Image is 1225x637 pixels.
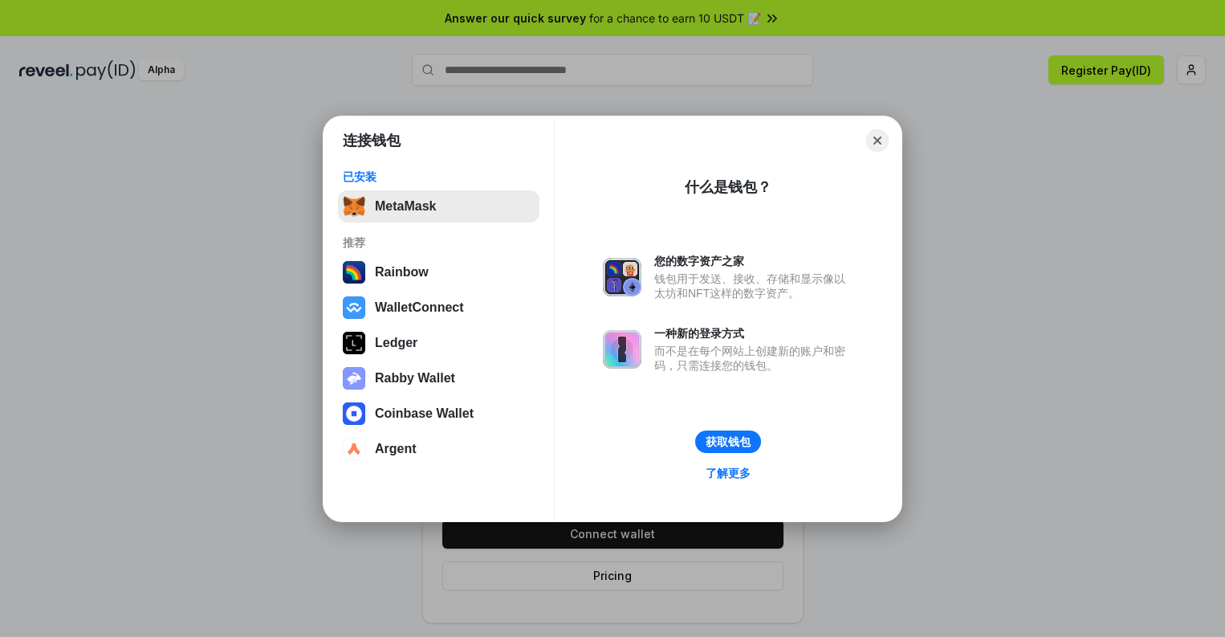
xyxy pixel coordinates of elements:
img: svg+xml,%3Csvg%20xmlns%3D%22http%3A%2F%2Fwww.w3.org%2F2000%2Fsvg%22%20fill%3D%22none%22%20viewBox... [343,367,365,390]
div: Rabby Wallet [375,371,455,386]
button: Rainbow [338,256,539,288]
div: 已安装 [343,169,535,184]
div: Coinbase Wallet [375,406,474,421]
div: 获取钱包 [706,435,751,449]
div: 您的数字资产之家 [654,254,853,268]
div: 什么是钱包？ [685,178,771,197]
img: svg+xml,%3Csvg%20width%3D%2228%22%20height%3D%2228%22%20viewBox%3D%220%200%2028%2028%22%20fill%3D... [343,438,365,460]
button: Coinbase Wallet [338,398,539,430]
img: svg+xml,%3Csvg%20width%3D%2228%22%20height%3D%2228%22%20viewBox%3D%220%200%2028%2028%22%20fill%3D... [343,402,365,425]
img: svg+xml,%3Csvg%20width%3D%22120%22%20height%3D%22120%22%20viewBox%3D%220%200%20120%20120%22%20fil... [343,261,365,284]
button: WalletConnect [338,292,539,324]
img: svg+xml,%3Csvg%20xmlns%3D%22http%3A%2F%2Fwww.w3.org%2F2000%2Fsvg%22%20width%3D%2228%22%20height%3... [343,332,365,354]
img: svg+xml,%3Csvg%20xmlns%3D%22http%3A%2F%2Fwww.w3.org%2F2000%2Fsvg%22%20fill%3D%22none%22%20viewBox... [603,330,641,369]
div: 了解更多 [706,466,751,480]
button: 获取钱包 [695,431,761,453]
div: WalletConnect [375,300,464,315]
h1: 连接钱包 [343,131,401,150]
button: Ledger [338,327,539,359]
div: 而不是在每个网站上创建新的账户和密码，只需连接您的钱包。 [654,344,853,373]
a: 了解更多 [696,463,760,484]
div: MetaMask [375,199,436,214]
button: Argent [338,433,539,465]
div: Rainbow [375,265,429,280]
button: Close [866,129,889,152]
button: MetaMask [338,190,539,223]
div: 钱包用于发送、接收、存储和显示像以太坊和NFT这样的数字资产。 [654,272,853,300]
img: svg+xml,%3Csvg%20xmlns%3D%22http%3A%2F%2Fwww.w3.org%2F2000%2Fsvg%22%20fill%3D%22none%22%20viewBox... [603,258,641,296]
div: Argent [375,442,417,456]
img: svg+xml,%3Csvg%20width%3D%2228%22%20height%3D%2228%22%20viewBox%3D%220%200%2028%2028%22%20fill%3D... [343,296,365,319]
button: Rabby Wallet [338,362,539,394]
div: Ledger [375,336,417,350]
div: 推荐 [343,235,535,250]
div: 一种新的登录方式 [654,326,853,341]
img: svg+xml,%3Csvg%20fill%3D%22none%22%20height%3D%2233%22%20viewBox%3D%220%200%2035%2033%22%20width%... [343,195,365,218]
